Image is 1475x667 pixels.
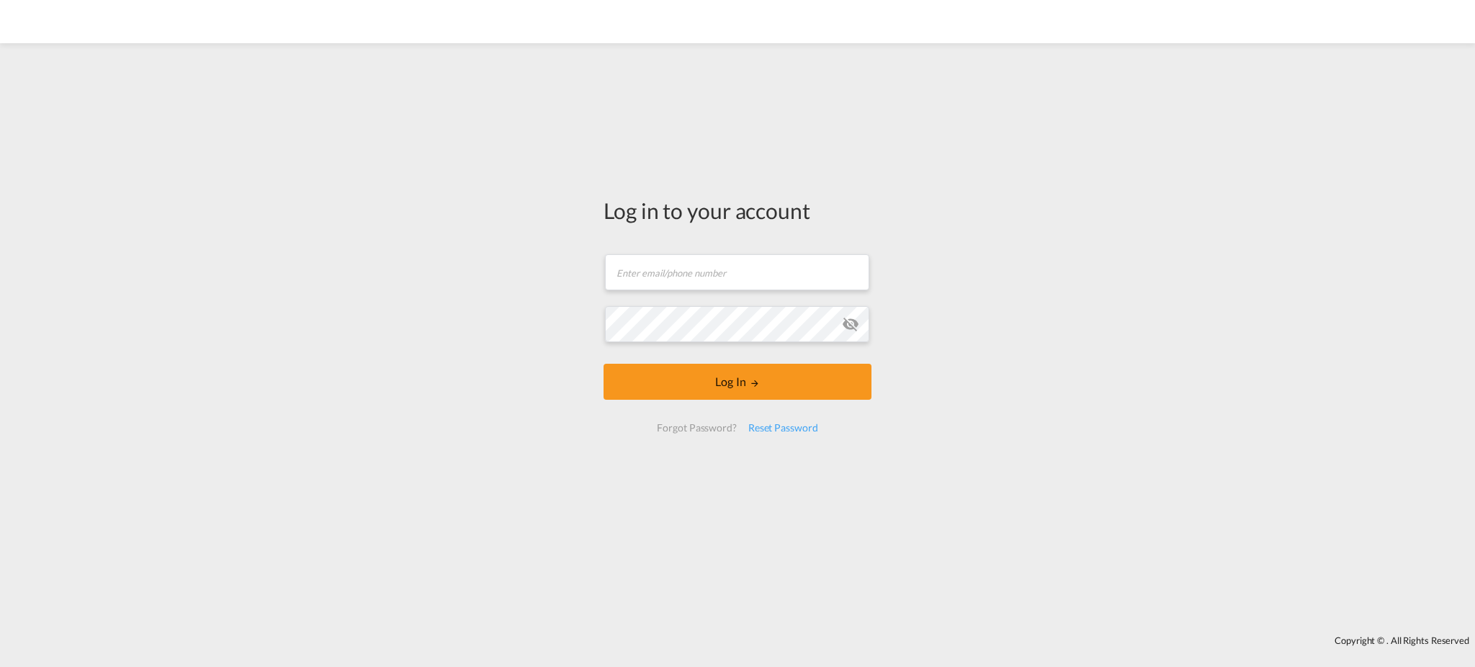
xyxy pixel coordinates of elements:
div: Log in to your account [604,195,871,225]
input: Enter email/phone number [605,254,869,290]
button: LOGIN [604,364,871,400]
md-icon: icon-eye-off [842,315,859,333]
div: Reset Password [743,415,824,441]
div: Forgot Password? [651,415,742,441]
